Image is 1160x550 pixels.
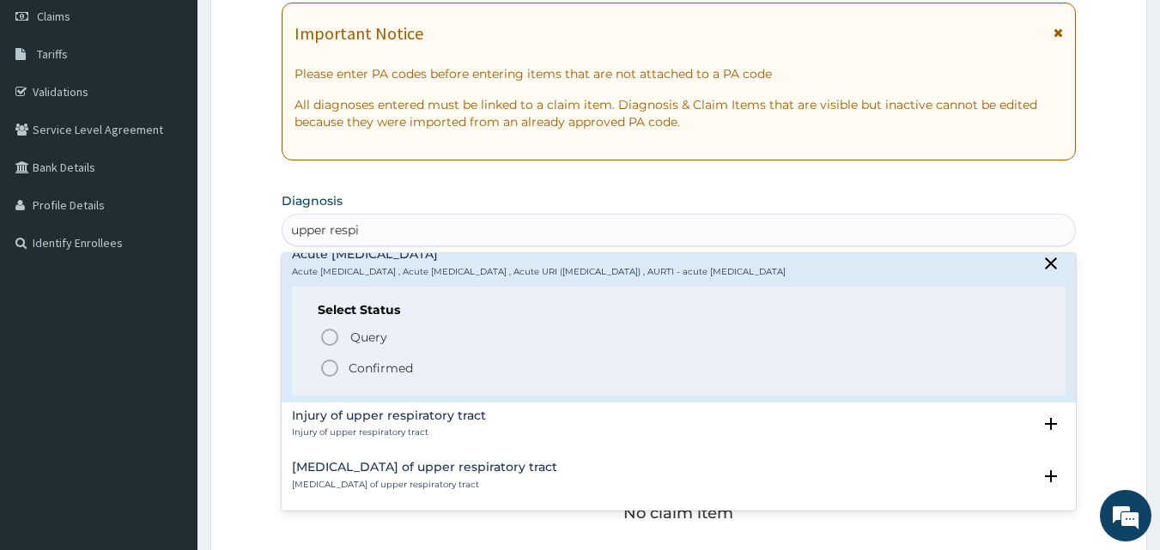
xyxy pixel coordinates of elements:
[292,461,557,474] h4: [MEDICAL_DATA] of upper respiratory tract
[623,505,733,522] p: No claim item
[292,248,786,261] h4: Acute [MEDICAL_DATA]
[9,367,327,427] textarea: Type your message and hit 'Enter'
[292,426,486,438] p: Injury of upper respiratory tract
[37,9,70,24] span: Claims
[89,96,288,118] div: Chat with us now
[1041,414,1061,434] i: open select status
[295,24,423,43] h1: Important Notice
[319,358,340,378] i: status option filled
[32,86,70,129] img: d_794563401_company_1708531726252_794563401
[350,329,387,346] span: Query
[37,46,68,62] span: Tariffs
[319,327,340,348] i: status option query
[349,360,413,377] p: Confirmed
[295,65,1064,82] p: Please enter PA codes before entering items that are not attached to a PA code
[295,96,1064,130] p: All diagnoses entered must be linked to a claim item. Diagnosis & Claim Items that are visible bu...
[100,166,237,339] span: We're online!
[1041,466,1061,487] i: open select status
[1041,253,1061,274] i: close select status
[318,304,1041,317] h6: Select Status
[292,409,486,422] h4: Injury of upper respiratory tract
[292,479,557,491] p: [MEDICAL_DATA] of upper respiratory tract
[292,266,786,278] p: Acute [MEDICAL_DATA] , Acute [MEDICAL_DATA] , Acute URI ([MEDICAL_DATA]) , AURTI - acute [MEDICAL...
[282,192,343,209] label: Diagnosis
[282,9,323,50] div: Minimize live chat window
